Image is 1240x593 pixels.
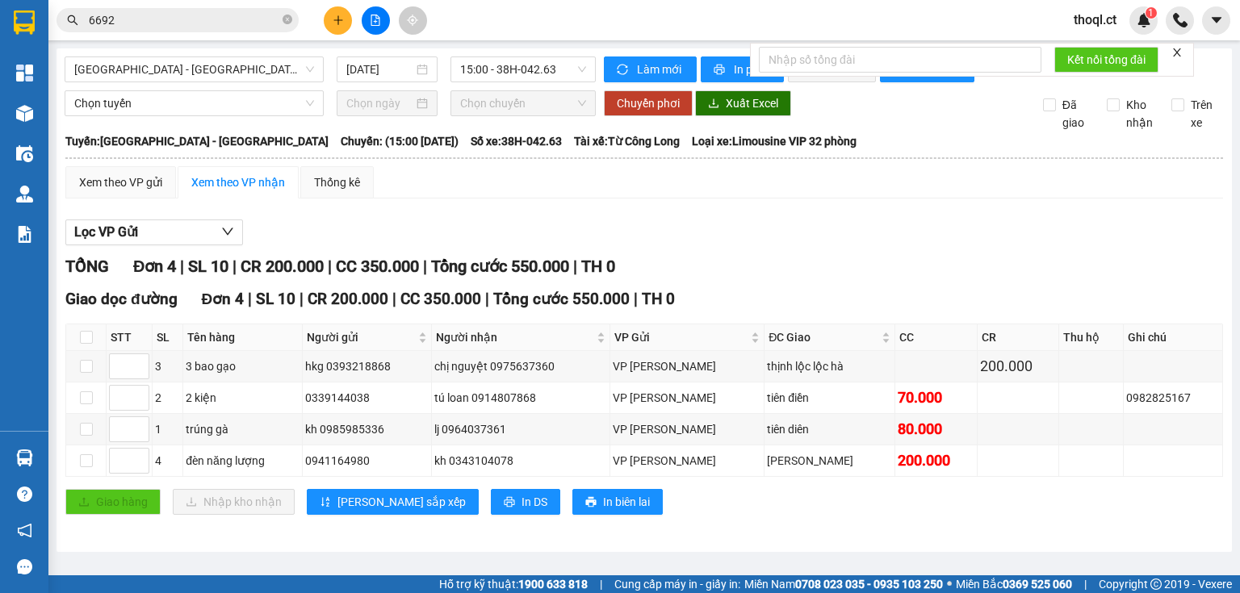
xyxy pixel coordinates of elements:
span: TỔNG [65,257,109,276]
span: Chọn tuyến [74,91,314,115]
span: close [1171,47,1183,58]
span: question-circle [17,487,32,502]
div: lj 0964037361 [434,420,607,438]
span: sync [617,64,630,77]
input: Tìm tên, số ĐT hoặc mã đơn [89,11,279,29]
div: tú loan 0914807868 [434,389,607,407]
div: Xem theo VP nhận [191,173,285,191]
span: CR 200.000 [241,257,324,276]
span: plus [333,15,344,26]
img: warehouse-icon [16,449,33,466]
div: 70.000 [898,386,974,409]
td: VP Hoàng Liệt [610,414,765,445]
img: warehouse-icon [16,186,33,203]
span: sort-ascending [320,496,331,509]
span: Miền Bắc [956,575,1072,593]
div: 0941164980 [305,452,429,470]
span: printer [714,64,727,77]
span: CC 350.000 [336,257,419,276]
button: Chuyển phơi [604,90,693,116]
span: 15:00 - 38H-042.63 [460,57,587,81]
span: Tổng cước 550.000 [493,290,630,308]
div: trúng gà [186,420,300,438]
strong: 1900 633 818 [518,578,588,591]
span: aim [407,15,418,26]
span: In biên lai [603,493,650,511]
input: Chọn ngày [346,94,413,112]
button: sort-ascending[PERSON_NAME] sắp xếp [307,489,479,515]
span: Chuyến: (15:00 [DATE]) [341,132,459,150]
td: VP Hoàng Liệt [610,382,765,414]
input: 12/09/2025 [346,61,413,78]
div: VP [PERSON_NAME] [613,452,761,470]
span: printer [504,496,515,509]
span: SL 10 [256,290,295,308]
button: plus [324,6,352,35]
span: notification [17,523,32,538]
td: VP Hoàng Liệt [610,351,765,382]
div: VP [PERSON_NAME] [613,357,761,375]
input: Nhập số tổng đài [759,47,1041,73]
div: Thống kê [314,173,360,191]
div: 1 [155,420,180,438]
span: VP Gửi [614,328,748,346]
strong: 0708 023 035 - 0935 103 250 [795,578,943,591]
div: 200.000 [898,449,974,472]
div: 3 [155,357,180,375]
span: close-circle [283,13,292,28]
span: CR 200.000 [308,290,388,308]
img: dashboard-icon [16,65,33,81]
img: warehouse-icon [16,145,33,162]
span: Hỗ trợ kỹ thuật: [439,575,588,593]
img: solution-icon [16,226,33,243]
span: close-circle [283,15,292,24]
span: | [328,257,332,276]
span: Miền Nam [744,575,943,593]
span: CC 350.000 [400,290,481,308]
span: Làm mới [637,61,684,78]
span: Cung cấp máy in - giấy in: [614,575,740,593]
div: đèn năng lượng [186,452,300,470]
span: | [180,257,184,276]
div: 0339144038 [305,389,429,407]
div: 0982825167 [1126,389,1220,407]
img: icon-new-feature [1137,13,1151,27]
th: Tên hàng [183,324,303,351]
span: file-add [370,15,381,26]
span: ⚪️ [947,581,952,587]
span: Xuất Excel [726,94,778,112]
strong: 0369 525 060 [1003,578,1072,591]
button: caret-down [1202,6,1230,35]
div: [PERSON_NAME] [767,452,891,470]
span: [PERSON_NAME] sắp xếp [337,493,466,511]
button: printerIn DS [491,489,560,515]
span: SL 10 [188,257,228,276]
span: Tài xế: Từ Công Long [574,132,680,150]
span: Chọn chuyến [460,91,587,115]
img: logo-vxr [14,10,35,35]
span: | [300,290,304,308]
button: printerIn biên lai [572,489,663,515]
button: downloadNhập kho nhận [173,489,295,515]
span: Hà Nội - Hà Tĩnh [74,57,314,81]
span: In DS [522,493,547,511]
div: tiên diên [767,420,891,438]
span: Trên xe [1184,96,1224,132]
button: downloadXuất Excel [695,90,791,116]
div: VP [PERSON_NAME] [613,389,761,407]
div: chị nguyệt 0975637360 [434,357,607,375]
span: In phơi [734,61,771,78]
div: 4 [155,452,180,470]
span: Loại xe: Limousine VIP 32 phòng [692,132,857,150]
th: STT [107,324,153,351]
span: copyright [1150,578,1162,590]
div: kh 0343104078 [434,452,607,470]
th: CC [895,324,978,351]
button: Kết nối tổng đài [1054,47,1158,73]
span: search [67,15,78,26]
div: hkg 0393218868 [305,357,429,375]
span: Người nhận [436,328,593,346]
div: tiên điền [767,389,891,407]
sup: 1 [1146,7,1157,19]
b: Tuyến: [GEOGRAPHIC_DATA] - [GEOGRAPHIC_DATA] [65,135,329,148]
